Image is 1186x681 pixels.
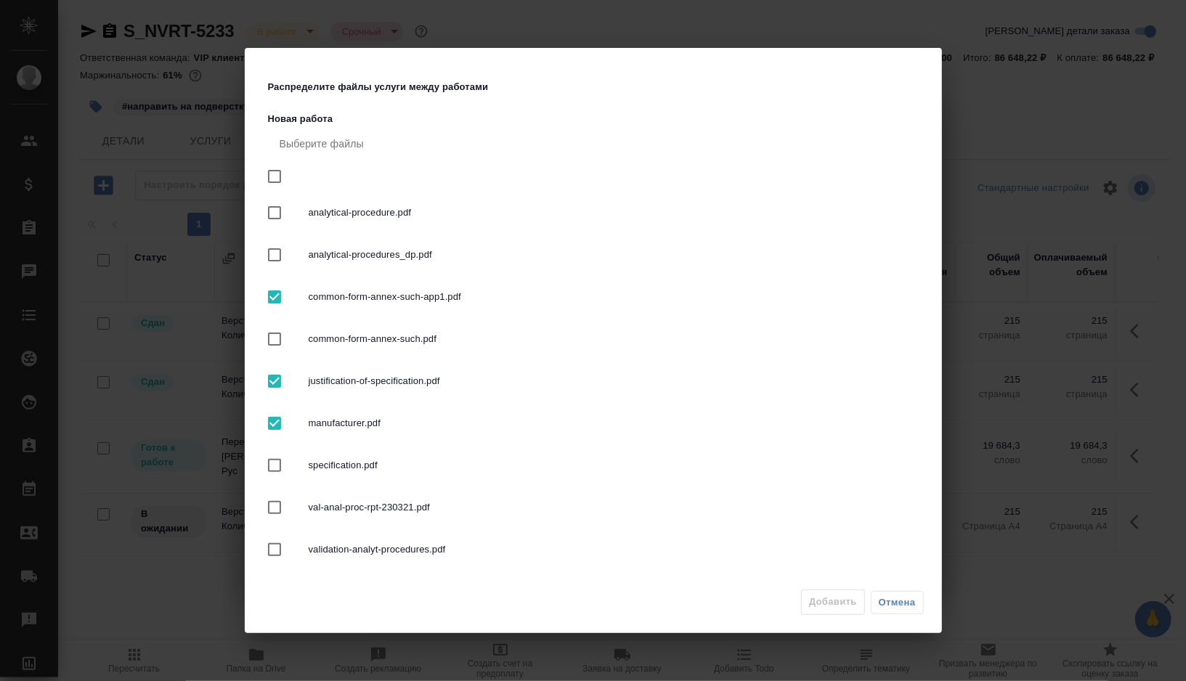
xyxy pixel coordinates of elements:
[268,192,925,234] div: analytical-procedure.pdf
[259,492,290,523] span: Выбрать все вложенные папки
[259,324,290,354] span: Выбрать все вложенные папки
[309,542,913,557] span: validation-analyt-procedures.pdf
[268,444,925,486] div: specification.pdf
[309,290,913,304] span: common-form-annex-such-app1.pdf
[268,360,925,402] div: justification-of-specification.pdf
[268,402,925,444] div: manufacturer.pdf
[259,534,290,565] span: Выбрать все вложенные папки
[309,205,913,220] span: analytical-procedure.pdf
[268,234,925,276] div: analytical-procedures_dp.pdf
[268,486,925,529] div: val-anal-proc-rpt-230321.pdf
[268,318,925,360] div: common-form-annex-such.pdf
[309,332,913,346] span: common-form-annex-such.pdf
[268,529,925,571] div: validation-analyt-procedures.pdf
[268,80,496,94] p: Распределите файлы услуги между работами
[268,276,925,318] div: common-form-annex-such-app1.pdf
[259,408,290,439] span: Выбрать все вложенные папки
[259,197,290,228] span: Выбрать все вложенные папки
[259,240,290,270] span: Выбрать все вложенные папки
[309,500,913,515] span: val-anal-proc-rpt-230321.pdf
[309,416,913,431] span: manufacturer.pdf
[879,595,916,610] span: Отмена
[259,450,290,481] span: Выбрать все вложенные папки
[259,282,290,312] span: Выбрать все вложенные папки
[309,374,913,388] span: justification-of-specification.pdf
[259,366,290,396] span: Выбрать все вложенные папки
[268,126,925,161] div: Выберите файлы
[268,112,925,126] p: Новая работа
[309,248,913,262] span: analytical-procedures_dp.pdf
[871,591,924,614] button: Отмена
[309,458,913,473] span: specification.pdf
